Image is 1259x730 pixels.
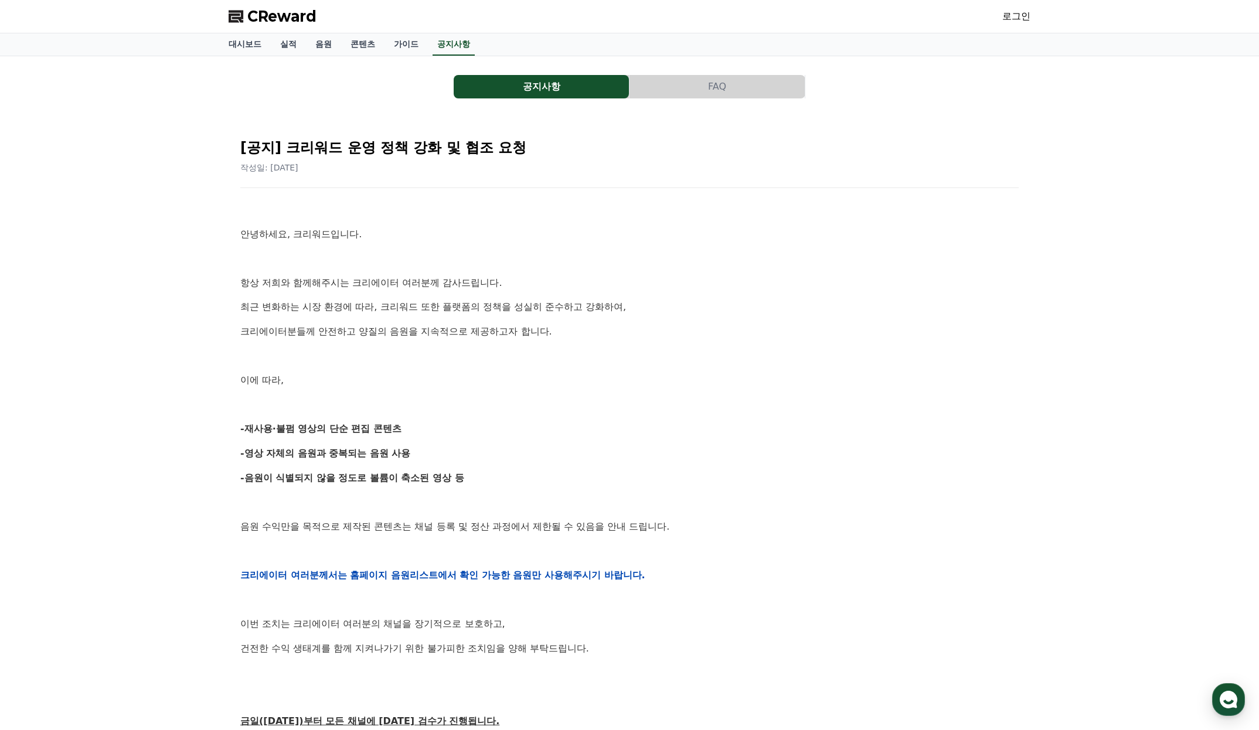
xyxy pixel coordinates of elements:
a: 가이드 [384,33,428,56]
a: 공지사항 [433,33,475,56]
a: 음원 [306,33,341,56]
a: CReward [229,7,317,26]
button: 공지사항 [454,75,629,98]
a: 실적 [271,33,306,56]
strong: 크리에이터 여러분께서는 홈페이지 음원리스트에서 확인 가능한 음원만 사용해주시기 바랍니다. [240,569,645,581]
span: CReward [247,7,317,26]
h2: [공지] 크리워드 운영 정책 강화 및 협조 요청 [240,138,1019,157]
p: 안녕하세요, 크리워드입니다. [240,227,1019,242]
a: 공지사항 [454,75,629,98]
span: 작성일: [DATE] [240,163,298,172]
button: FAQ [629,75,805,98]
p: 건전한 수익 생태계를 함께 지켜나가기 위한 불가피한 조치임을 양해 부탁드립니다. [240,641,1019,656]
p: 항상 저희와 함께해주시는 크리에이터 여러분께 감사드립니다. [240,275,1019,291]
a: 설정 [151,371,225,401]
a: 대화 [77,371,151,401]
p: 음원 수익만을 목적으로 제작된 콘텐츠는 채널 등록 및 정산 과정에서 제한될 수 있음을 안내 드립니다. [240,519,1019,534]
p: 최근 변화하는 시장 환경에 따라, 크리워드 또한 플랫폼의 정책을 성실히 준수하고 강화하여, [240,299,1019,315]
strong: -재사용·불펌 영상의 단순 편집 콘텐츠 [240,423,401,434]
a: 로그인 [1002,9,1030,23]
p: 이번 조치는 크리에이터 여러분의 채널을 장기적으로 보호하고, [240,616,1019,632]
a: 콘텐츠 [341,33,384,56]
span: 홈 [37,389,44,398]
p: 이에 따라, [240,373,1019,388]
span: 설정 [181,389,195,398]
strong: -영상 자체의 음원과 중복되는 음원 사용 [240,448,411,459]
a: 홈 [4,371,77,401]
p: 크리에이터분들께 안전하고 양질의 음원을 지속적으로 제공하고자 합니다. [240,324,1019,339]
u: 금일([DATE])부터 모든 채널에 [DATE] 검수가 진행됩니다. [240,715,499,726]
strong: -음원이 식별되지 않을 정도로 볼륨이 축소된 영상 등 [240,472,464,483]
span: 대화 [107,390,121,399]
a: 대시보드 [219,33,271,56]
